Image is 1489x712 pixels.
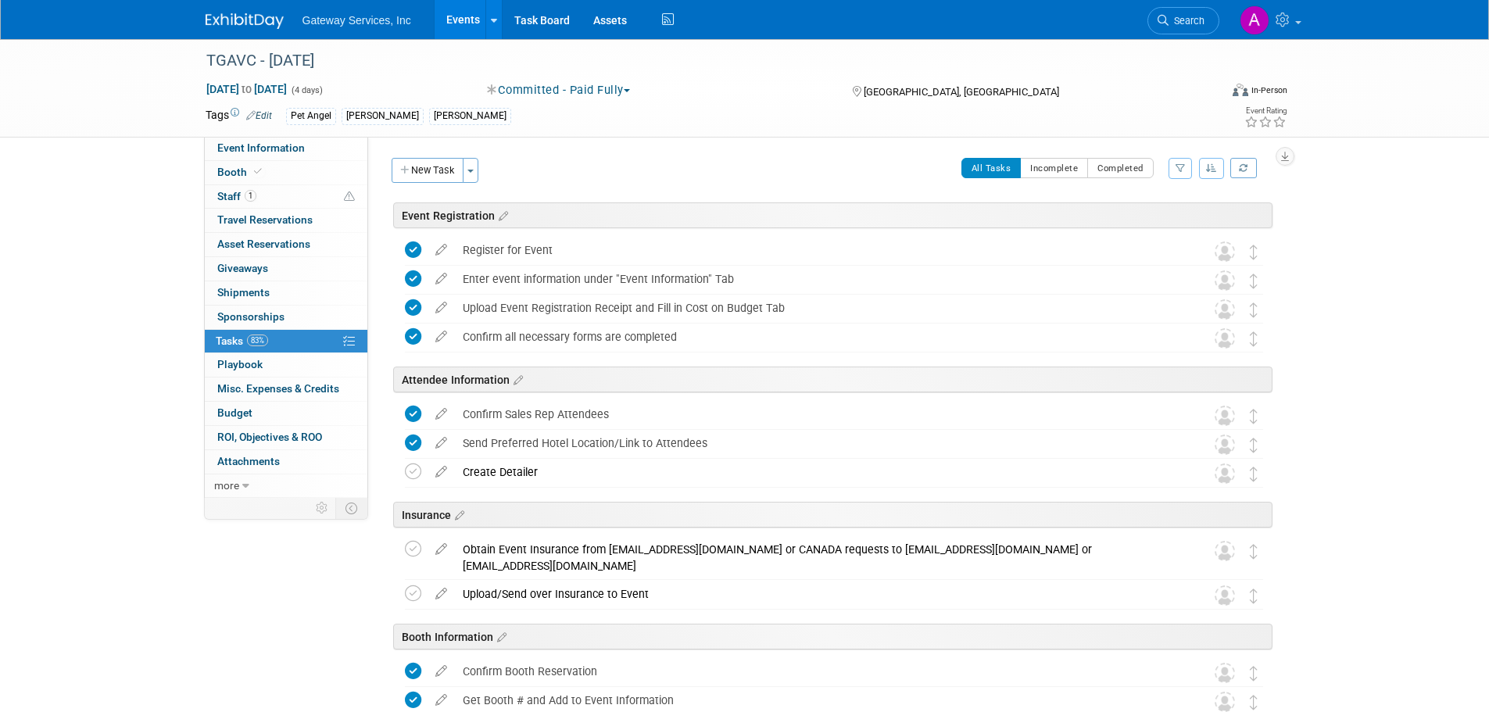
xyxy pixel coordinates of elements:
[1233,84,1248,96] img: Format-Inperson.png
[1215,463,1235,484] img: Unassigned
[455,536,1183,579] div: Obtain Event Insurance from [EMAIL_ADDRESS][DOMAIN_NAME] or CANADA requests to [EMAIL_ADDRESS][DO...
[455,581,1183,607] div: Upload/Send over Insurance to Event
[217,286,270,299] span: Shipments
[1215,270,1235,291] img: Unassigned
[217,406,252,419] span: Budget
[1127,81,1288,105] div: Event Format
[1230,158,1257,178] a: Refresh
[455,237,1183,263] div: Register for Event
[1215,299,1235,320] img: Unassigned
[217,166,265,178] span: Booth
[206,82,288,96] span: [DATE] [DATE]
[205,233,367,256] a: Asset Reservations
[1240,5,1269,35] img: Alyson Evans
[1215,435,1235,455] img: Unassigned
[217,190,256,202] span: Staff
[428,587,455,601] a: edit
[1250,245,1258,259] i: Move task
[428,407,455,421] a: edit
[205,257,367,281] a: Giveaways
[344,190,355,204] span: Potential Scheduling Conflict -- at least one attendee is tagged in another overlapping event.
[428,664,455,678] a: edit
[1215,406,1235,426] img: Unassigned
[455,430,1183,456] div: Send Preferred Hotel Location/Link to Attendees
[455,658,1183,685] div: Confirm Booth Reservation
[205,353,367,377] a: Playbook
[429,108,511,124] div: [PERSON_NAME]
[246,110,272,121] a: Edit
[217,455,280,467] span: Attachments
[302,14,411,27] span: Gateway Services, Inc
[428,272,455,286] a: edit
[1215,663,1235,683] img: Unassigned
[510,371,523,387] a: Edit sections
[205,209,367,232] a: Travel Reservations
[428,243,455,257] a: edit
[1244,107,1287,115] div: Event Rating
[493,628,506,644] a: Edit sections
[1215,585,1235,606] img: Unassigned
[254,167,262,176] i: Booth reservation complete
[1250,438,1258,453] i: Move task
[1250,695,1258,710] i: Move task
[342,108,424,124] div: [PERSON_NAME]
[451,506,464,522] a: Edit sections
[1250,589,1258,603] i: Move task
[217,213,313,226] span: Travel Reservations
[1250,331,1258,346] i: Move task
[1169,15,1204,27] span: Search
[217,310,285,323] span: Sponsorships
[217,262,268,274] span: Giveaways
[247,335,268,346] span: 83%
[1250,409,1258,424] i: Move task
[309,498,336,518] td: Personalize Event Tab Strip
[1250,302,1258,317] i: Move task
[428,542,455,556] a: edit
[290,85,323,95] span: (4 days)
[961,158,1022,178] button: All Tasks
[205,330,367,353] a: Tasks83%
[1250,666,1258,681] i: Move task
[455,401,1183,428] div: Confirm Sales Rep Attendees
[393,624,1272,649] div: Booth Information
[205,306,367,329] a: Sponsorships
[864,86,1059,98] span: [GEOGRAPHIC_DATA], [GEOGRAPHIC_DATA]
[205,402,367,425] a: Budget
[428,436,455,450] a: edit
[214,479,239,492] span: more
[245,190,256,202] span: 1
[216,335,268,347] span: Tasks
[455,459,1183,485] div: Create Detailer
[217,358,263,370] span: Playbook
[1147,7,1219,34] a: Search
[205,137,367,160] a: Event Information
[335,498,367,518] td: Toggle Event Tabs
[286,108,336,124] div: Pet Angel
[217,382,339,395] span: Misc. Expenses & Credits
[206,13,284,29] img: ExhibitDay
[455,324,1183,350] div: Confirm all necessary forms are completed
[217,238,310,250] span: Asset Reservations
[1251,84,1287,96] div: In-Person
[1250,544,1258,559] i: Move task
[392,158,464,183] button: New Task
[205,450,367,474] a: Attachments
[205,377,367,401] a: Misc. Expenses & Credits
[206,107,272,125] td: Tags
[1087,158,1154,178] button: Completed
[455,295,1183,321] div: Upload Event Registration Receipt and Fill in Cost on Budget Tab
[393,367,1272,392] div: Attendee Information
[393,502,1272,528] div: Insurance
[428,465,455,479] a: edit
[205,474,367,498] a: more
[393,202,1272,228] div: Event Registration
[1215,328,1235,349] img: Unassigned
[239,83,254,95] span: to
[495,207,508,223] a: Edit sections
[217,141,305,154] span: Event Information
[428,330,455,344] a: edit
[217,431,322,443] span: ROI, Objectives & ROO
[205,161,367,184] a: Booth
[1215,242,1235,262] img: Unassigned
[205,281,367,305] a: Shipments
